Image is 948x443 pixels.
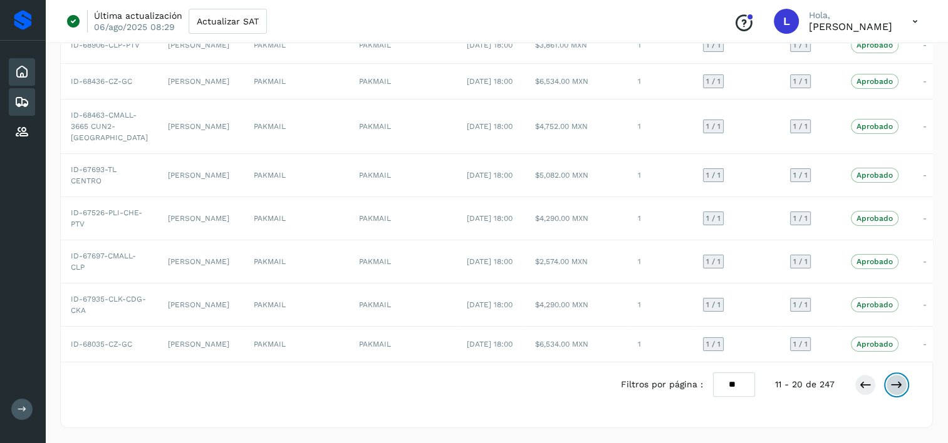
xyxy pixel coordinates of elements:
[71,165,117,185] span: ID-67693-TL CENTRO
[467,122,513,131] span: [DATE] 18:00
[706,301,721,308] span: 1 / 1
[197,17,259,26] span: Actualizar SAT
[71,111,148,142] span: ID-68463-CMALL-3665 CUN2-PA
[621,378,703,391] span: Filtros por página :
[706,258,721,265] span: 1 / 1
[793,215,808,222] span: 1 / 1
[706,215,721,222] span: 1 / 1
[359,122,391,131] span: PAKMAIL
[158,99,244,154] td: [PERSON_NAME]
[158,283,244,327] td: [PERSON_NAME]
[793,301,808,308] span: 1 / 1
[809,10,892,21] p: Hola,
[628,197,693,240] td: 1
[525,283,628,327] td: $4,290.00 MXN
[244,283,349,327] td: PAKMAIL
[857,122,893,131] p: Aprobado
[525,327,628,362] td: $6,534.00 MXN
[793,258,808,265] span: 1 / 1
[525,28,628,63] td: $3,861.00 MXN
[9,118,35,146] div: Proveedores
[189,9,267,34] button: Actualizar SAT
[158,28,244,63] td: [PERSON_NAME]
[244,240,349,283] td: PAKMAIL
[467,214,513,223] span: [DATE] 18:00
[628,63,693,99] td: 1
[913,327,946,362] td: -
[158,63,244,99] td: [PERSON_NAME]
[9,58,35,86] div: Inicio
[467,171,513,180] span: [DATE] 18:00
[706,41,721,49] span: 1 / 1
[775,378,835,391] span: 11 - 20 de 247
[628,154,693,197] td: 1
[857,41,893,49] p: Aprobado
[71,77,132,86] span: ID-68436-CZ-GC
[913,63,946,99] td: -
[857,77,893,86] p: Aprobado
[793,171,808,179] span: 1 / 1
[525,99,628,154] td: $4,752.00 MXN
[71,41,140,49] span: ID-68906-CLP-PTV
[467,257,513,266] span: [DATE] 18:00
[809,21,892,33] p: Lucy
[244,63,349,99] td: PAKMAIL
[706,78,721,85] span: 1 / 1
[913,28,946,63] td: -
[158,240,244,283] td: [PERSON_NAME]
[628,99,693,154] td: 1
[525,63,628,99] td: $6,534.00 MXN
[359,41,391,49] span: PAKMAIL
[467,300,513,309] span: [DATE] 18:00
[793,41,808,49] span: 1 / 1
[9,88,35,116] div: Embarques
[359,77,391,86] span: PAKMAIL
[467,340,513,349] span: [DATE] 18:00
[793,78,808,85] span: 1 / 1
[793,340,808,348] span: 1 / 1
[158,197,244,240] td: [PERSON_NAME]
[628,327,693,362] td: 1
[706,171,721,179] span: 1 / 1
[628,28,693,63] td: 1
[913,154,946,197] td: -
[913,197,946,240] td: -
[857,214,893,223] p: Aprobado
[71,208,142,228] span: ID-67526-PLI-CHE-PTV
[94,10,182,21] p: Última actualización
[525,197,628,240] td: $4,290.00 MXN
[857,171,893,180] p: Aprobado
[628,240,693,283] td: 1
[857,340,893,349] p: Aprobado
[244,154,349,197] td: PAKMAIL
[467,77,513,86] span: [DATE] 18:00
[244,99,349,154] td: PAKMAIL
[359,171,391,180] span: PAKMAIL
[628,283,693,327] td: 1
[359,300,391,309] span: PAKMAIL
[913,283,946,327] td: -
[706,340,721,348] span: 1 / 1
[158,154,244,197] td: [PERSON_NAME]
[525,240,628,283] td: $2,574.00 MXN
[244,197,349,240] td: PAKMAIL
[71,295,146,315] span: ID-67935-CLK-CDG-CKA
[158,327,244,362] td: [PERSON_NAME]
[359,214,391,223] span: PAKMAIL
[359,257,391,266] span: PAKMAIL
[913,99,946,154] td: -
[706,123,721,130] span: 1 / 1
[793,123,808,130] span: 1 / 1
[857,257,893,266] p: Aprobado
[857,300,893,309] p: Aprobado
[525,154,628,197] td: $5,082.00 MXN
[467,41,513,49] span: [DATE] 18:00
[244,327,349,362] td: PAKMAIL
[244,28,349,63] td: PAKMAIL
[913,240,946,283] td: -
[71,252,136,272] span: ID-67697-CMALL-CLP
[71,340,132,349] span: ID-68035-CZ-GC
[94,21,175,33] p: 06/ago/2025 08:29
[359,340,391,349] span: PAKMAIL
